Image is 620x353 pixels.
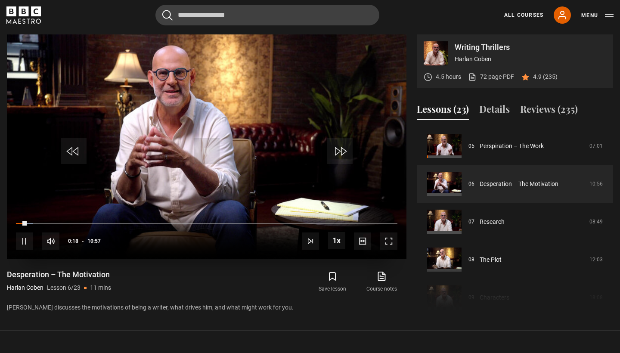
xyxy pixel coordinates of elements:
[82,238,84,244] span: -
[16,232,33,250] button: Pause
[16,223,397,225] div: Progress Bar
[87,233,101,249] span: 10:57
[328,232,345,249] button: Playback Rate
[533,72,558,81] p: 4.9 (235)
[7,34,406,259] video-js: Video Player
[47,283,81,292] p: Lesson 6/23
[155,5,379,25] input: Search
[468,72,514,81] a: 72 page PDF
[380,232,397,250] button: Fullscreen
[504,11,543,19] a: All Courses
[68,233,78,249] span: 0:18
[7,269,111,280] h1: Desperation – The Motivation
[455,43,606,51] p: Writing Thrillers
[480,142,544,151] a: Perspiration – The Work
[357,269,406,294] a: Course notes
[42,232,59,250] button: Mute
[480,217,505,226] a: Research
[479,102,510,120] button: Details
[162,10,173,21] button: Submit the search query
[308,269,357,294] button: Save lesson
[520,102,578,120] button: Reviews (235)
[354,232,371,250] button: Captions
[455,55,606,64] p: Harlan Coben
[436,72,461,81] p: 4.5 hours
[302,232,319,250] button: Next Lesson
[480,255,502,264] a: The Plot
[417,102,469,120] button: Lessons (23)
[7,303,406,312] p: [PERSON_NAME] discusses the motivations of being a writer, what drives him, and what might work f...
[6,6,41,24] svg: BBC Maestro
[480,180,558,189] a: Desperation – The Motivation
[581,11,614,20] button: Toggle navigation
[7,283,43,292] p: Harlan Coben
[90,283,111,292] p: 11 mins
